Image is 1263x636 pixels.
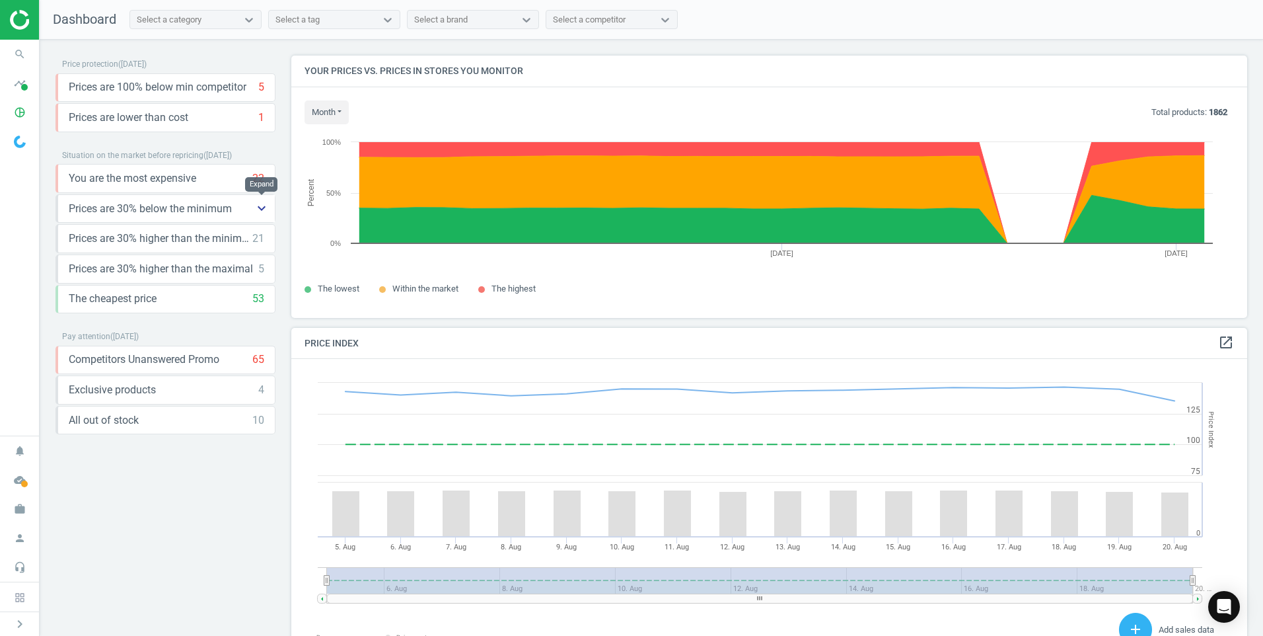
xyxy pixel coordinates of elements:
span: Competitors Unanswered Promo [69,352,219,367]
div: 10 [252,413,264,428]
span: Situation on the market before repricing [62,151,203,160]
a: open_in_new [1218,335,1234,352]
span: Add sales data [1159,625,1214,635]
span: Dashboard [53,11,116,27]
text: 75 [1191,467,1200,476]
tspan: 8. Aug [501,543,521,551]
tspan: 7. Aug [446,543,466,551]
div: 53 [252,292,264,306]
span: Price protection [62,60,118,69]
div: 1 [258,110,264,125]
tspan: 20. Aug [1163,543,1187,551]
text: 125 [1186,405,1200,415]
span: Prices are 30% higher than the maximal [69,262,253,276]
button: chevron_right [3,616,36,633]
span: Within the market [392,284,458,294]
i: cloud_done [7,467,32,493]
div: Open Intercom Messenger [1208,591,1240,623]
div: 5 [258,80,264,95]
i: person [7,526,32,551]
i: open_in_new [1218,335,1234,350]
tspan: 9. Aug [556,543,577,551]
tspan: 10. Aug [610,543,634,551]
tspan: 11. Aug [665,543,689,551]
div: Expand [245,177,277,192]
tspan: 20. … [1195,584,1211,593]
span: Exclusive products [69,383,156,397]
span: Prices are lower than cost [69,110,188,125]
text: 50% [326,189,341,197]
tspan: 14. Aug [831,543,855,551]
tspan: 13. Aug [776,543,800,551]
span: The highest [491,284,536,294]
span: ( [DATE] ) [110,332,139,341]
tspan: 17. Aug [997,543,1021,551]
text: 100 [1186,436,1200,445]
h4: Your prices vs. prices in stores you monitor [291,56,1247,87]
i: notifications [7,438,32,463]
text: 100% [322,138,341,146]
span: Prices are 30% higher than the minimum [69,231,252,246]
div: 65 [252,352,264,367]
span: Pay attention [62,332,110,341]
img: ajHJNr6hYgQAAAAASUVORK5CYII= [10,10,104,30]
i: chevron_right [12,616,28,632]
i: work [7,497,32,522]
span: The lowest [318,284,359,294]
tspan: 18. Aug [1052,543,1076,551]
div: Select a brand [414,14,468,26]
b: 1862 [1209,107,1227,117]
button: keyboard_arrow_down [248,195,275,222]
span: ( [DATE] ) [203,151,232,160]
tspan: 12. Aug [720,543,744,551]
i: search [7,42,32,67]
i: keyboard_arrow_down [254,200,270,216]
div: 4 [258,383,264,397]
tspan: 19. Aug [1107,543,1132,551]
tspan: Percent [307,179,316,206]
div: 21 [252,231,264,246]
p: Total products: [1151,106,1227,118]
i: timeline [7,71,32,96]
span: Prices are 30% below the minimum [69,202,232,216]
tspan: [DATE] [1165,249,1188,257]
span: Prices are 100% below min competitor [69,80,246,95]
text: 0 [1196,529,1200,537]
h4: Price Index [291,328,1247,359]
span: The cheapest price [69,292,157,306]
span: You are the most expensive [69,171,196,186]
i: pie_chart_outlined [7,100,32,125]
div: Select a competitor [553,14,626,26]
tspan: 15. Aug [886,543,910,551]
span: ( [DATE] ) [118,60,147,69]
div: Select a category [137,14,201,26]
div: 5 [258,262,264,276]
tspan: 16. Aug [941,543,966,551]
tspan: 6. Aug [390,543,411,551]
div: Select a tag [275,14,320,26]
tspan: [DATE] [770,249,793,257]
div: 22 [252,171,264,186]
img: wGWNvw8QSZomAAAAABJRU5ErkJggg== [14,136,26,148]
text: 0% [330,239,341,247]
span: All out of stock [69,413,139,428]
tspan: 5. Aug [335,543,355,551]
button: month [305,100,349,124]
tspan: Price Index [1207,411,1215,448]
i: headset_mic [7,555,32,580]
